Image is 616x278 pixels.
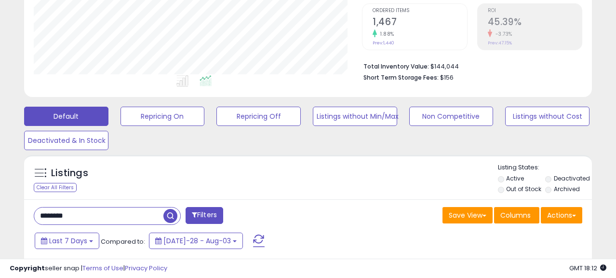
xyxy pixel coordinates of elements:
[149,233,243,249] button: [DATE]-28 - Aug-03
[500,210,531,220] span: Columns
[35,233,99,249] button: Last 7 Days
[373,8,467,14] span: Ordered Items
[363,60,575,71] li: $144,044
[377,30,394,38] small: 1.88%
[24,131,108,150] button: Deactivated & In Stock
[363,73,439,82] b: Short Term Storage Fees:
[490,258,582,267] div: Displaying 1 to 25 of 202 items
[34,183,77,192] div: Clear All Filters
[488,8,582,14] span: ROI
[82,264,123,273] a: Terms of Use
[541,207,582,223] button: Actions
[216,107,301,126] button: Repricing Off
[373,16,467,29] h2: 1,467
[24,107,108,126] button: Default
[373,40,394,46] small: Prev: 1,440
[494,207,539,223] button: Columns
[506,174,524,182] label: Active
[569,264,606,273] span: 2025-08-11 18:12 GMT
[440,73,454,82] span: $156
[121,107,205,126] button: Repricing On
[554,185,580,193] label: Archived
[506,185,541,193] label: Out of Stock
[488,16,582,29] h2: 45.39%
[186,207,223,224] button: Filters
[10,264,167,273] div: seller snap | |
[163,236,231,246] span: [DATE]-28 - Aug-03
[505,107,589,126] button: Listings without Cost
[125,264,167,273] a: Privacy Policy
[442,207,493,223] button: Save View
[492,30,512,38] small: -3.73%
[363,62,429,70] b: Total Inventory Value:
[488,40,512,46] small: Prev: 47.15%
[10,264,45,273] strong: Copyright
[101,237,145,246] span: Compared to:
[51,167,88,180] h5: Listings
[498,163,592,172] p: Listing States:
[554,174,590,182] label: Deactivated
[49,236,87,246] span: Last 7 Days
[313,107,397,126] button: Listings without Min/Max
[409,107,494,126] button: Non Competitive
